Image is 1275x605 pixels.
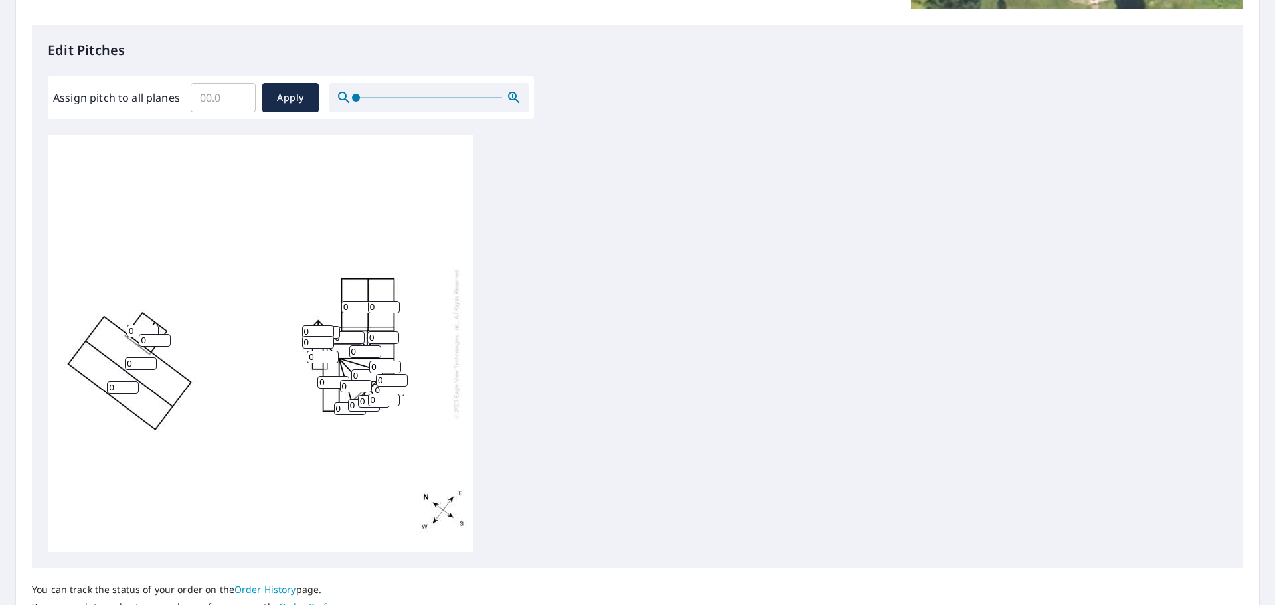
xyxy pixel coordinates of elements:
span: Apply [273,90,308,106]
input: 00.0 [191,79,256,116]
a: Order History [234,583,296,596]
label: Assign pitch to all planes [53,90,180,106]
p: Edit Pitches [48,41,1227,60]
p: You can track the status of your order on the page. [32,584,388,596]
button: Apply [262,83,319,112]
